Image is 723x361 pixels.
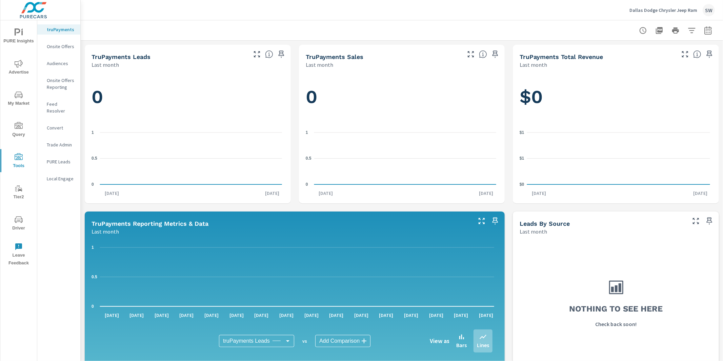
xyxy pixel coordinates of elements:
[92,130,94,135] text: 1
[490,216,501,226] span: Save this to your personalized report
[92,245,94,250] text: 1
[92,61,119,69] p: Last month
[520,182,524,187] text: $0
[520,130,524,135] text: $1
[92,227,119,236] p: Last month
[2,216,35,232] span: Driver
[92,156,97,161] text: 0.5
[150,312,174,319] p: [DATE]
[688,190,712,197] p: [DATE]
[265,50,273,58] span: The number of truPayments leads.
[275,312,298,319] p: [DATE]
[669,24,682,37] button: Print Report
[314,190,338,197] p: [DATE]
[520,61,547,69] p: Last month
[306,182,308,187] text: 0
[704,49,715,60] span: Save this to your personalized report
[2,28,35,45] span: PURE Insights
[92,220,208,227] h5: truPayments Reporting Metrics & Data
[315,335,370,347] div: Add Comparison
[306,156,312,161] text: 0.5
[2,243,35,267] span: Leave Feedback
[474,190,498,197] p: [DATE]
[465,49,476,60] button: Make Fullscreen
[701,24,715,37] button: Select Date Range
[476,216,487,226] button: Make Fullscreen
[349,312,373,319] p: [DATE]
[219,335,294,347] div: truPayments Leads
[520,85,712,108] h1: $0
[47,77,75,91] p: Onsite Offers Reporting
[37,99,80,116] div: Feed Resolver
[704,216,715,226] span: Save this to your personalized report
[37,75,80,92] div: Onsite Offers Reporting
[520,220,570,227] h5: Leads By Source
[249,312,273,319] p: [DATE]
[47,26,75,33] p: truPayments
[37,41,80,52] div: Onsite Offers
[2,153,35,170] span: Tools
[595,320,637,328] p: Check back soon!
[2,184,35,201] span: Tier2
[399,312,423,319] p: [DATE]
[47,175,75,182] p: Local Engage
[47,60,75,67] p: Audiences
[520,227,547,236] p: Last month
[680,49,690,60] button: Make Fullscreen
[2,122,35,139] span: Query
[306,85,498,108] h1: 0
[37,140,80,150] div: Trade Admin
[47,124,75,131] p: Convert
[629,7,697,13] p: Dallas Dodge Chrysler Jeep Ram
[319,338,360,344] span: Add Comparison
[306,53,363,60] h5: truPayments Sales
[300,312,323,319] p: [DATE]
[0,20,37,270] div: nav menu
[260,190,284,197] p: [DATE]
[456,341,467,349] p: Bars
[474,312,498,319] p: [DATE]
[100,312,124,319] p: [DATE]
[92,85,284,108] h1: 0
[2,60,35,76] span: Advertise
[100,190,124,197] p: [DATE]
[703,4,715,16] div: SW
[477,341,489,349] p: Lines
[527,190,551,197] p: [DATE]
[520,156,524,161] text: $1
[479,50,487,58] span: Number of sales matched to a truPayments lead. [Source: This data is sourced from the dealer's DM...
[252,49,262,60] button: Make Fullscreen
[47,141,75,148] p: Trade Admin
[37,174,80,184] div: Local Engage
[294,338,315,344] p: vs
[37,24,80,35] div: truPayments
[276,49,287,60] span: Save this to your personalized report
[125,312,148,319] p: [DATE]
[685,24,699,37] button: Apply Filters
[37,58,80,68] div: Audiences
[225,312,248,319] p: [DATE]
[490,49,501,60] span: Save this to your personalized report
[92,53,150,60] h5: truPayments Leads
[324,312,348,319] p: [DATE]
[306,61,333,69] p: Last month
[47,43,75,50] p: Onsite Offers
[430,338,449,344] h6: View as
[200,312,223,319] p: [DATE]
[375,312,398,319] p: [DATE]
[690,216,701,226] button: Make Fullscreen
[569,303,663,315] h3: Nothing to see here
[92,275,97,279] text: 0.5
[693,50,701,58] span: Total revenue from sales matched to a truPayments lead. [Source: This data is sourced from the de...
[47,101,75,114] p: Feed Resolver
[175,312,199,319] p: [DATE]
[223,338,270,344] span: truPayments Leads
[449,312,473,319] p: [DATE]
[2,91,35,107] span: My Market
[47,158,75,165] p: PURE Leads
[37,123,80,133] div: Convert
[92,304,94,309] text: 0
[424,312,448,319] p: [DATE]
[306,130,308,135] text: 1
[520,53,603,60] h5: truPayments Total Revenue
